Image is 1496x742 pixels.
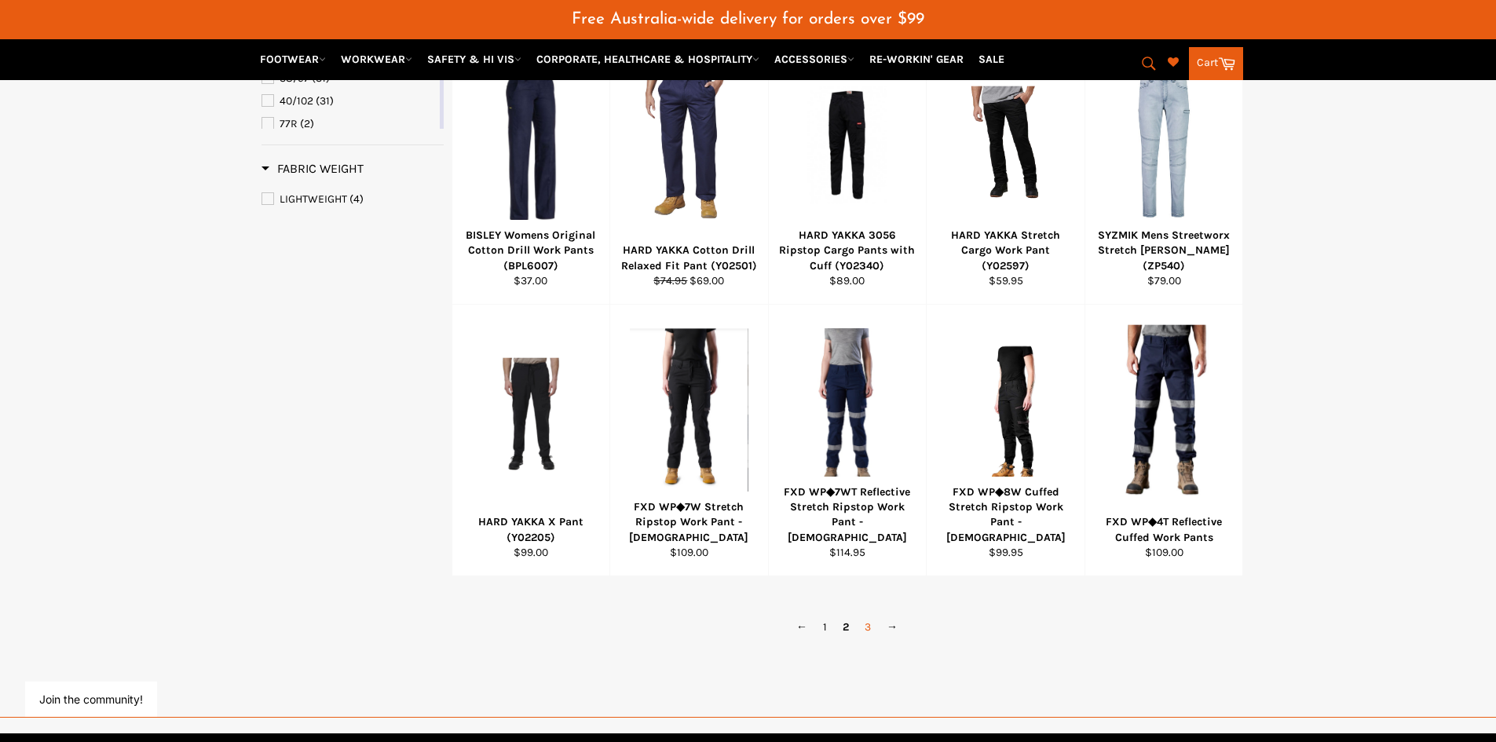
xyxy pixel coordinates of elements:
[926,33,1085,305] a: HARD YAKKA Stretch Cargo Work Pant (Y02597)HARD YAKKA Stretch Cargo Work Pant (Y02597)$59.95
[421,46,528,73] a: SAFETY & HI VIS
[452,305,610,576] a: HARD YAKKA X Pant (Y02205)HARD YAKKA X Pant (Y02205)$99.00
[768,46,861,73] a: ACCESSORIES
[572,11,924,27] span: Free Australia-wide delivery for orders over $99
[262,93,437,110] a: 40/102
[863,46,970,73] a: RE-WORKIN' GEAR
[452,33,610,305] a: BISLEY Womens Original Cotton Drill Work Pants (BPL6007)BISLEY Womens Original Cotton Drill Work ...
[1085,305,1243,576] a: FXD WP◆4T Reflective Cuffed Work PantsFXD WP◆4T Reflective Cuffed Work Pants$109.00
[335,46,419,73] a: WORKWEAR
[1095,228,1233,273] div: SYZMIK Mens Streetworx Stretch [PERSON_NAME] (ZP540)
[926,305,1085,576] a: FXD WP◆8W Cuffed Stretch Ripstop Work Pant - LadiesFXD WP◆8W Cuffed Stretch Ripstop Work Pant - [...
[262,161,364,177] h3: Fabric Weight
[262,161,364,176] span: Fabric Weight
[788,616,815,638] a: ←
[835,616,857,638] span: 2
[280,94,313,108] span: 40/102
[778,484,916,545] div: FXD WP◆7WT Reflective Stretch Ripstop Work Pant - [DEMOGRAPHIC_DATA]
[937,484,1075,545] div: FXD WP◆8W Cuffed Stretch Ripstop Work Pant - [DEMOGRAPHIC_DATA]
[262,191,444,208] a: LIGHTWEIGHT
[462,514,600,545] div: HARD YAKKA X Pant (Y02205)
[857,616,879,638] a: 3
[879,616,905,638] a: →
[462,228,600,273] div: BISLEY Womens Original Cotton Drill Work Pants (BPL6007)
[768,33,927,305] a: HARD YAKKA 3056 Ripstop Cargo Pants with Cuff (Y02340)HARD YAKKA 3056 Ripstop Cargo Pants with Cu...
[280,192,347,206] span: LIGHTWEIGHT
[937,228,1075,273] div: HARD YAKKA Stretch Cargo Work Pant (Y02597)
[262,115,437,133] a: 77R
[530,46,766,73] a: CORPORATE, HEALTHCARE & HOSPITALITY
[620,499,759,545] div: FXD WP◆7W Stretch Ripstop Work Pant - [DEMOGRAPHIC_DATA]
[1085,33,1243,305] a: SYZMIK Mens Streetworx Stretch Jean (ZP540)SYZMIK Mens Streetworx Stretch [PERSON_NAME] (ZP540)$7...
[620,243,759,273] div: HARD YAKKA Cotton Drill Relaxed Fit Pant (Y02501)
[1189,47,1243,80] a: Cart
[254,46,332,73] a: FOOTWEAR
[815,616,835,638] a: 1
[972,46,1011,73] a: SALE
[280,117,298,130] span: 77R
[609,305,768,576] a: FXD WP◆7W Stretch Ripstop Work Pant - LadiesFXD WP◆7W Stretch Ripstop Work Pant - [DEMOGRAPHIC_DA...
[768,305,927,576] a: FXD WP◆7WT Reflective Stretch Ripstop Work Pant - LadiesFXD WP◆7WT Reflective Stretch Ripstop Wor...
[609,33,768,305] a: HARD YAKKA Cotton Drill Relaxed Fit Pant (Y02501)HARD YAKKA Cotton Drill Relaxed Fit Pant (Y02501...
[349,192,364,206] span: (4)
[778,228,916,273] div: HARD YAKKA 3056 Ripstop Cargo Pants with Cuff (Y02340)
[316,94,334,108] span: (31)
[39,693,143,706] button: Join the community!
[1095,514,1233,545] div: FXD WP◆4T Reflective Cuffed Work Pants
[300,117,314,130] span: (2)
